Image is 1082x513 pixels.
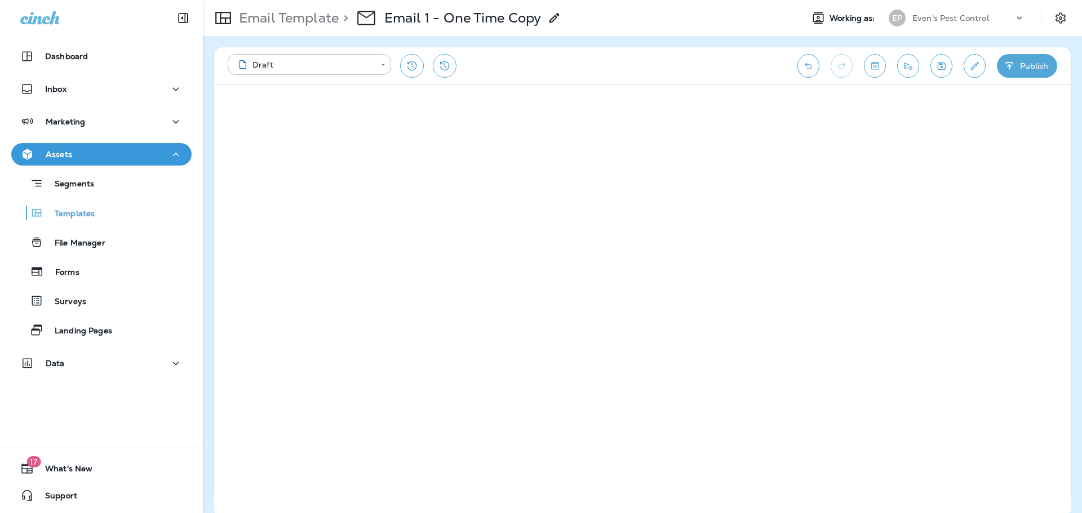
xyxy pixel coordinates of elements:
[339,10,348,26] p: >
[43,326,112,337] p: Landing Pages
[964,54,986,78] button: Edit details
[864,54,886,78] button: Toggle preview
[45,52,88,61] p: Dashboard
[11,110,192,133] button: Marketing
[43,297,86,307] p: Surveys
[400,54,424,78] button: Restore from previous version
[889,10,906,26] div: EP
[11,78,192,100] button: Inbox
[11,484,192,507] button: Support
[897,54,919,78] button: Send test email
[11,230,192,254] button: File Manager
[46,150,72,159] p: Assets
[11,260,192,283] button: Forms
[797,54,819,78] button: Undo
[433,54,456,78] button: View Changelog
[45,84,66,93] p: Inbox
[26,456,41,467] span: 17
[44,267,79,278] p: Forms
[43,238,105,249] p: File Manager
[997,54,1057,78] button: Publish
[34,464,92,478] span: What's New
[11,289,192,313] button: Surveys
[930,54,952,78] button: Save
[11,318,192,342] button: Landing Pages
[46,117,85,126] p: Marketing
[11,352,192,374] button: Data
[46,359,65,368] p: Data
[11,143,192,166] button: Assets
[912,14,989,23] p: Even's Pest Control
[830,14,877,23] span: Working as:
[384,10,541,26] p: Email 1 - One Time Copy
[11,457,192,480] button: 17What's New
[234,10,339,26] p: Email Template
[34,491,77,505] span: Support
[43,179,94,190] p: Segments
[1050,8,1071,28] button: Settings
[11,171,192,195] button: Segments
[11,45,192,68] button: Dashboard
[43,209,95,220] p: Templates
[236,59,373,70] div: Draft
[167,7,199,29] button: Collapse Sidebar
[11,201,192,225] button: Templates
